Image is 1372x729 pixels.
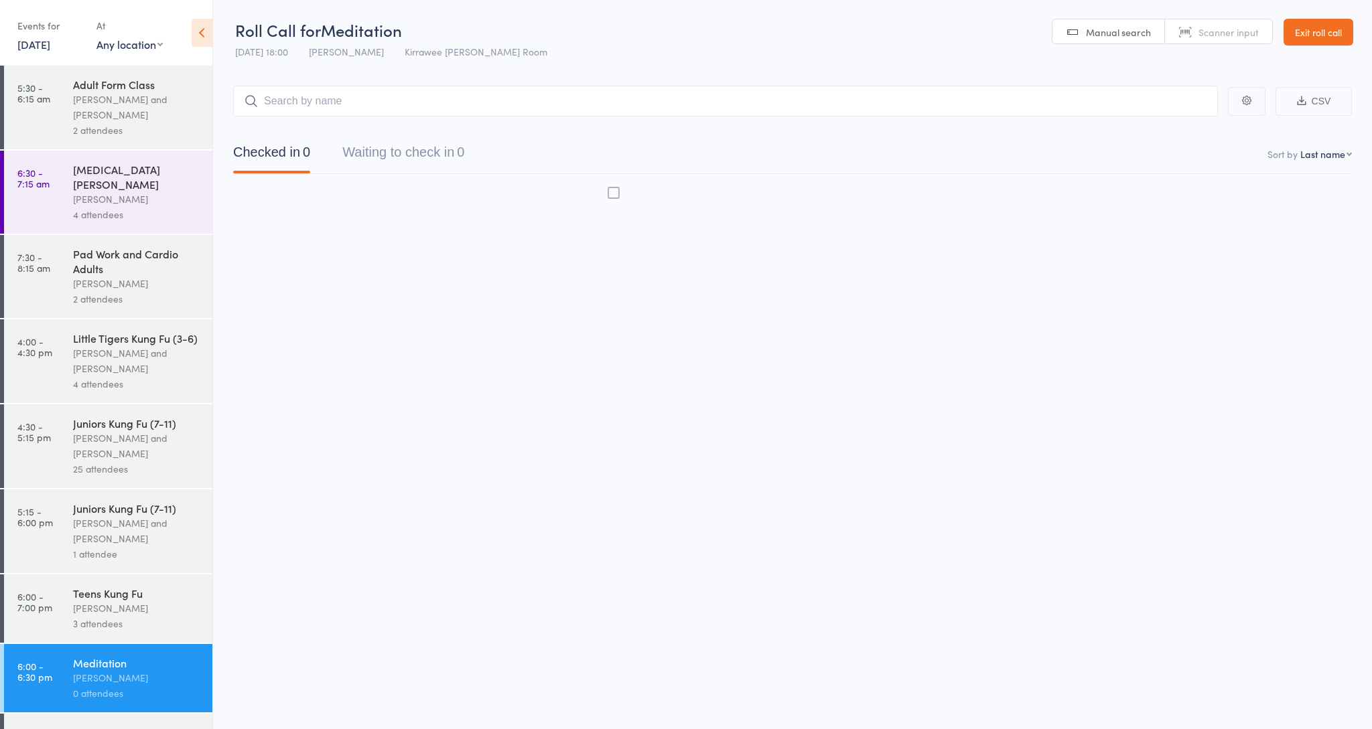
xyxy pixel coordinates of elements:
[73,546,201,562] div: 1 attendee
[17,421,51,442] time: 4:30 - 5:15 pm
[1284,19,1353,46] a: Exit roll call
[309,45,384,58] span: [PERSON_NAME]
[73,92,201,123] div: [PERSON_NAME] and [PERSON_NAME]
[342,138,464,173] button: Waiting to check in0
[17,37,50,52] a: [DATE]
[73,416,201,430] div: Juniors Kung Fu (7-11)
[4,644,212,712] a: 6:00 -6:30 pmMeditation[PERSON_NAME]0 attendees
[17,252,50,273] time: 7:30 - 8:15 am
[4,489,212,573] a: 5:15 -6:00 pmJuniors Kung Fu (7-11)[PERSON_NAME] and [PERSON_NAME]1 attendee
[73,291,201,307] div: 2 attendees
[73,207,201,222] div: 4 attendees
[1267,147,1298,161] label: Sort by
[405,45,547,58] span: Kirrawee [PERSON_NAME] Room
[73,501,201,515] div: Juniors Kung Fu (7-11)
[73,670,201,685] div: [PERSON_NAME]
[1276,87,1352,116] button: CSV
[1086,25,1151,39] span: Manual search
[73,123,201,138] div: 2 attendees
[73,276,201,291] div: [PERSON_NAME]
[73,246,201,276] div: Pad Work and Cardio Adults
[457,145,464,159] div: 0
[4,66,212,149] a: 5:30 -6:15 amAdult Form Class[PERSON_NAME] and [PERSON_NAME]2 attendees
[1300,147,1345,161] div: Last name
[4,404,212,488] a: 4:30 -5:15 pmJuniors Kung Fu (7-11)[PERSON_NAME] and [PERSON_NAME]25 attendees
[17,82,50,104] time: 5:30 - 6:15 am
[96,37,163,52] div: Any location
[73,345,201,376] div: [PERSON_NAME] and [PERSON_NAME]
[233,138,310,173] button: Checked in0
[73,616,201,631] div: 3 attendees
[4,319,212,403] a: 4:00 -4:30 pmLittle Tigers Kung Fu (3-6)[PERSON_NAME] and [PERSON_NAME]4 attendees
[73,461,201,477] div: 25 attendees
[235,45,288,58] span: [DATE] 18:00
[73,191,201,207] div: [PERSON_NAME]
[73,331,201,345] div: Little Tigers Kung Fu (3-6)
[96,15,163,37] div: At
[17,15,83,37] div: Events for
[73,430,201,461] div: [PERSON_NAME] and [PERSON_NAME]
[17,661,52,682] time: 6:00 - 6:30 pm
[17,336,52,357] time: 4:00 - 4:30 pm
[73,600,201,616] div: [PERSON_NAME]
[73,77,201,92] div: Adult Form Class
[73,655,201,670] div: Meditation
[303,145,310,159] div: 0
[4,235,212,318] a: 7:30 -8:15 amPad Work and Cardio Adults[PERSON_NAME]2 attendees
[4,574,212,643] a: 6:00 -7:00 pmTeens Kung Fu[PERSON_NAME]3 attendees
[1198,25,1259,39] span: Scanner input
[73,586,201,600] div: Teens Kung Fu
[17,167,50,189] time: 6:30 - 7:15 am
[73,515,201,546] div: [PERSON_NAME] and [PERSON_NAME]
[17,591,52,613] time: 6:00 - 7:00 pm
[233,86,1218,116] input: Search by name
[4,151,212,234] a: 6:30 -7:15 am[MEDICAL_DATA][PERSON_NAME][PERSON_NAME]4 attendees
[73,685,201,701] div: 0 attendees
[235,19,321,41] span: Roll Call for
[73,162,201,191] div: [MEDICAL_DATA][PERSON_NAME]
[17,506,53,528] time: 5:15 - 6:00 pm
[73,376,201,392] div: 4 attendees
[321,19,402,41] span: Meditation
